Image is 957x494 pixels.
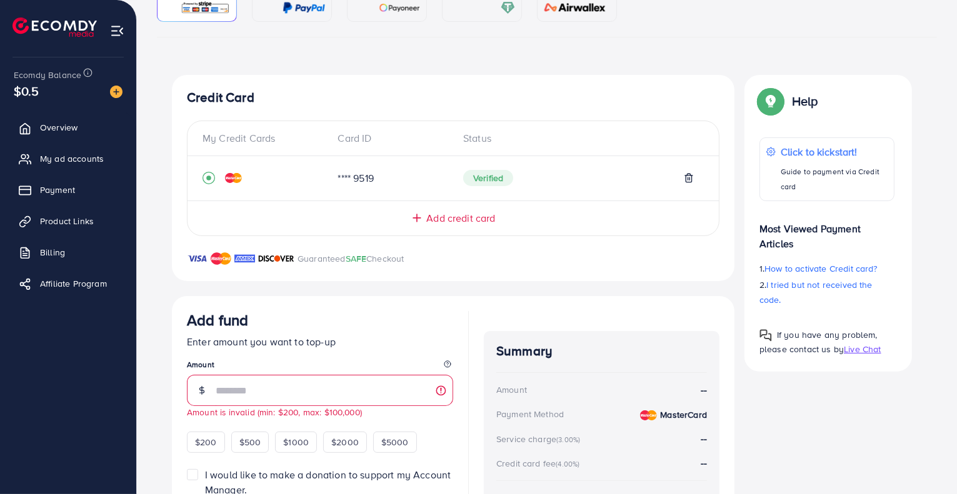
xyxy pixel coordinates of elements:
div: My Credit Cards [203,131,328,146]
p: Click to kickstart! [781,144,888,159]
span: $5000 [381,436,409,448]
span: Overview [40,121,78,134]
div: Payment Method [496,408,564,420]
img: credit [225,173,242,183]
img: menu [110,24,124,38]
span: My ad accounts [40,152,104,165]
span: Affiliate Program [40,277,107,290]
p: Most Viewed Payment Articles [759,211,894,251]
p: Guide to payment via Credit card [781,164,888,194]
span: Billing [40,246,65,259]
span: Verified [463,170,513,186]
div: Amount [496,383,527,396]
img: brand [258,251,294,266]
span: $0.5 [14,82,39,100]
span: $2000 [331,436,359,448]
span: Live Chat [844,343,881,355]
small: (4.00%) [556,459,579,469]
img: credit [640,410,657,420]
img: card [501,1,515,15]
p: Guaranteed Checkout [298,251,404,266]
div: Credit card fee [496,457,584,470]
strong: MasterCard [660,408,707,421]
strong: -- [701,383,707,397]
p: Enter amount you want to top-up [187,334,453,349]
img: brand [211,251,231,266]
a: Overview [9,115,127,140]
img: card [540,1,610,15]
img: brand [234,251,255,266]
span: Product Links [40,215,94,227]
img: Popup guide [759,90,782,112]
legend: Amount [187,359,453,375]
svg: record circle [203,172,215,184]
a: Affiliate Program [9,271,127,296]
small: Amount is invalid (min: $200, max: $100,000) [187,406,362,418]
div: Service charge [496,433,584,445]
a: Payment [9,177,127,202]
h4: Credit Card [187,90,719,106]
div: Card ID [328,131,454,146]
p: 1. [759,261,894,276]
span: Add credit card [426,211,495,225]
span: How to activate Credit card? [764,262,877,275]
strong: -- [701,432,707,445]
span: Ecomdy Balance [14,69,81,81]
img: card [379,1,420,15]
img: logo [13,17,97,37]
img: card [181,1,230,15]
a: Product Links [9,209,127,234]
span: SAFE [346,252,367,265]
span: $200 [195,436,217,448]
img: image [110,86,123,98]
img: card [283,1,325,15]
iframe: Chat [904,438,948,485]
p: Help [792,94,818,109]
span: Payment [40,184,75,196]
a: Billing [9,240,127,265]
img: brand [187,251,208,266]
span: $500 [239,436,261,448]
h3: Add fund [187,311,248,329]
div: Status [453,131,704,146]
span: If you have any problem, please contact us by [759,329,878,355]
span: $1000 [283,436,309,448]
span: I tried but not received the code. [759,279,873,306]
img: Popup guide [759,329,772,342]
small: (3.00%) [556,435,580,445]
p: 2. [759,277,894,307]
h4: Summary [496,343,707,359]
a: My ad accounts [9,146,127,171]
strong: -- [701,456,707,470]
